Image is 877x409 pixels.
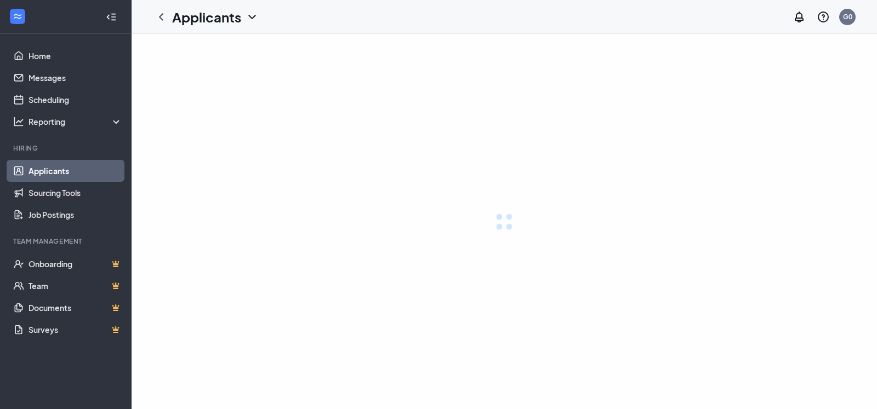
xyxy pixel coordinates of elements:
div: Team Management [13,237,120,246]
a: Applicants [29,160,122,182]
div: Reporting [29,116,123,127]
a: Messages [29,67,122,89]
div: Hiring [13,143,120,153]
a: Job Postings [29,204,122,226]
svg: ChevronLeft [155,10,168,24]
a: Home [29,45,122,67]
div: G0 [843,12,852,21]
a: SurveysCrown [29,319,122,341]
svg: Notifications [793,10,806,24]
svg: QuestionInfo [817,10,830,24]
svg: Collapse [106,11,117,22]
a: OnboardingCrown [29,253,122,275]
svg: ChevronDown [246,10,259,24]
svg: WorkstreamLogo [12,11,23,22]
a: DocumentsCrown [29,297,122,319]
a: TeamCrown [29,275,122,297]
h1: Applicants [172,8,241,26]
a: Scheduling [29,89,122,111]
svg: Analysis [13,116,24,127]
a: Sourcing Tools [29,182,122,204]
